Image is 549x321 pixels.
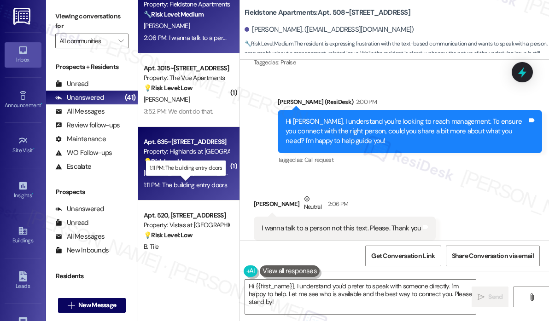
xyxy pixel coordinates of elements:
div: New Inbounds [55,246,109,255]
i:  [528,293,535,301]
a: Leads [5,269,41,293]
div: 2:06 PM: I wanna talk to a person not this text. Please. Thank you [144,34,315,42]
button: Share Conversation via email [446,246,540,266]
span: [PERSON_NAME] [144,169,193,177]
span: • [33,146,35,152]
a: Site Visit • [5,133,41,158]
span: B. Tile [144,242,158,251]
div: Review follow-ups [55,120,120,130]
div: Prospects [46,187,138,197]
span: Send [488,292,502,302]
div: [PERSON_NAME] (ResiDesk) [278,97,542,110]
i:  [118,37,123,45]
img: ResiDesk Logo [13,8,32,25]
div: Unanswered [55,204,104,214]
div: 1:11 PM: The building entry doors [144,181,227,189]
div: [PERSON_NAME]. ([EMAIL_ADDRESS][DOMAIN_NAME]) [245,25,414,34]
div: Hi [PERSON_NAME], I understand you're looking to reach management. To ensure you connect with the... [286,117,527,146]
a: Inbox [5,42,41,67]
span: Get Conversation Link [371,251,435,261]
div: [PERSON_NAME] [254,194,436,217]
span: [PERSON_NAME] [144,95,190,103]
label: Viewing conversations for [55,9,128,34]
div: 10:55 AM: Wow [144,254,185,263]
span: Share Conversation via email [452,251,534,261]
div: Unread [55,79,88,89]
strong: 🔧 Risk Level: Medium [245,40,293,47]
i:  [68,302,75,309]
div: Tagged as: [254,56,320,69]
div: Unanswered [55,93,104,103]
p: 1:11 PM: The building entry doors [150,164,222,172]
span: Call request [304,156,333,164]
input: All communities [59,34,114,48]
div: Property: The Vue Apartments [144,73,229,83]
div: Apt. 635~[STREET_ADDRESS] [144,137,229,147]
div: Escalate [55,162,91,172]
button: Send [472,287,508,307]
div: Neutral [302,194,323,213]
div: Apt. 3015~[STREET_ADDRESS] [144,63,229,73]
span: • [32,191,33,197]
div: WO Follow-ups [55,148,112,158]
b: Fieldstone Apartments: Apt. 508~[STREET_ADDRESS] [245,8,410,17]
div: Tagged as: [254,241,436,254]
span: Praise [280,58,296,66]
div: Property: Vistas at [GEOGRAPHIC_DATA] [144,220,229,230]
div: Tagged as: [278,153,542,166]
strong: 💡 Risk Level: Low [144,157,193,166]
strong: 💡 Risk Level: Low [144,231,193,239]
span: [PERSON_NAME] [144,22,190,30]
div: All Messages [55,107,105,116]
div: Maintenance [55,134,106,144]
span: : The resident is expressing frustration with the text-based communication and wants to speak wit... [245,39,549,79]
div: 2:00 PM [354,97,377,107]
div: Apt. 520, [STREET_ADDRESS] [144,211,229,220]
strong: 💡 Risk Level: Low [144,84,193,92]
button: Get Conversation Link [365,246,441,266]
textarea: Hi {{first_name}}, I understand you'd prefer to speak with someone directly. I'm happy to help. L... [245,280,476,314]
div: All Messages [55,232,105,241]
strong: 🔧 Risk Level: Medium [144,10,204,18]
a: Insights • [5,178,41,203]
span: New Message [78,300,116,310]
div: Unread [55,288,88,298]
div: Prospects + Residents [46,62,138,72]
span: • [41,101,42,107]
button: New Message [58,298,126,313]
div: Residents [46,271,138,281]
div: 2:06 PM [326,199,348,209]
div: Property: Highlands at [GEOGRAPHIC_DATA] Apartments [144,147,229,156]
div: 3:52 PM: We dont do that. [144,107,213,115]
div: (41) [123,91,138,105]
a: Buildings [5,223,41,248]
div: I wanna talk to a person not this text. Please. Thank you [262,224,421,233]
div: Unread [55,218,88,228]
i:  [478,293,485,301]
